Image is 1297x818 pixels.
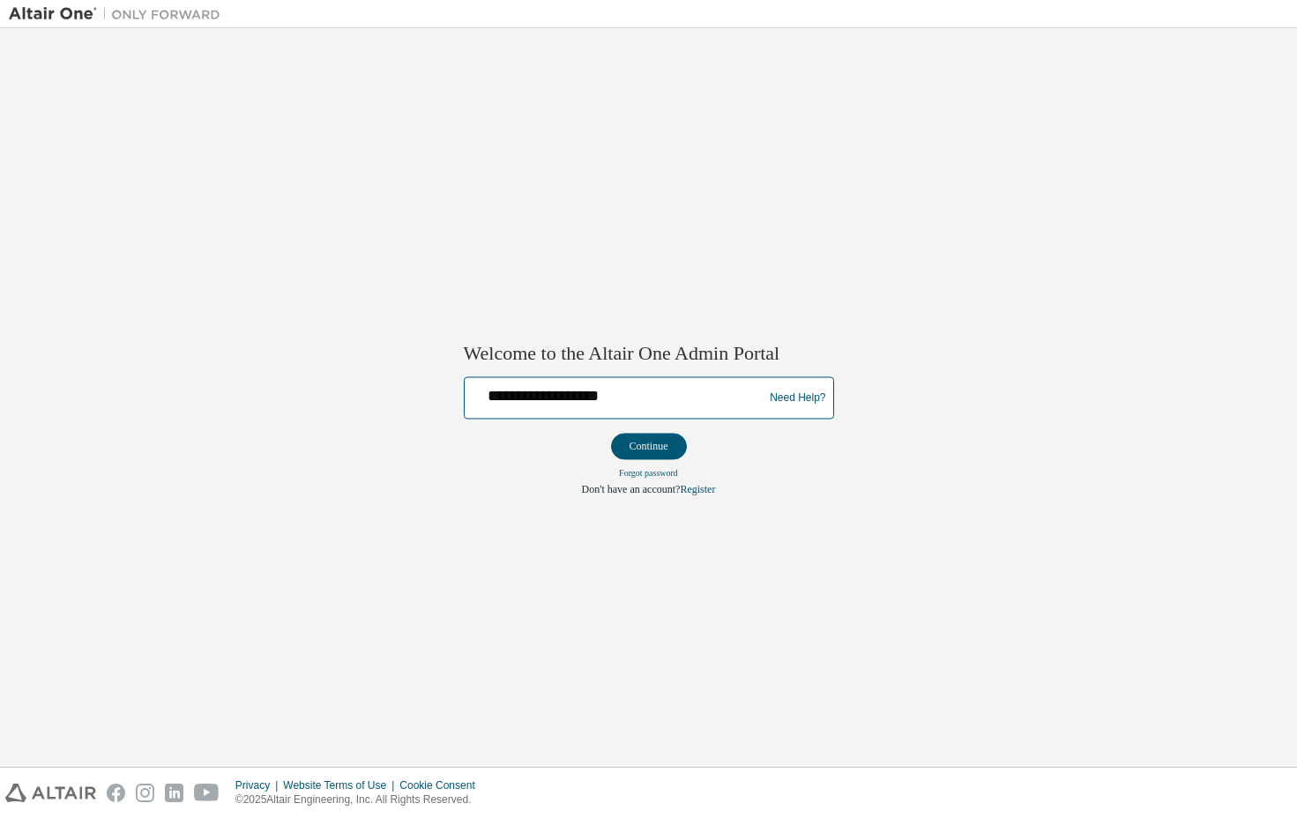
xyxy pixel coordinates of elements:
[464,341,834,366] h2: Welcome to the Altair One Admin Portal
[611,434,687,460] button: Continue
[235,792,486,807] p: © 2025 Altair Engineering, Inc. All Rights Reserved.
[165,784,183,802] img: linkedin.svg
[107,784,125,802] img: facebook.svg
[619,469,678,479] a: Forgot password
[136,784,154,802] img: instagram.svg
[582,484,681,496] span: Don't have an account?
[399,778,485,792] div: Cookie Consent
[235,778,283,792] div: Privacy
[283,778,399,792] div: Website Terms of Use
[9,5,229,23] img: Altair One
[680,484,715,496] a: Register
[5,784,96,802] img: altair_logo.svg
[194,784,220,802] img: youtube.svg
